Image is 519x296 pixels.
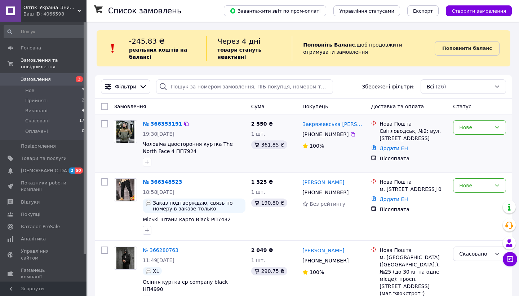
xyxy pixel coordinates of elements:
[129,47,187,60] b: реальних коштів на балансі
[146,268,151,274] img: :speech_balloon:
[146,200,151,206] img: :speech_balloon:
[459,250,491,258] div: Скасовано
[115,83,136,90] span: Фільтри
[339,8,394,14] span: Управління статусами
[21,180,67,193] span: Показники роботи компанії
[310,201,345,207] span: Без рейтингу
[143,279,228,292] a: Осіння куртка cp company black НП4990
[503,252,517,266] button: Чат з покупцем
[380,206,447,213] div: Післяплата
[21,76,51,83] span: Замовлення
[21,236,46,242] span: Аналітика
[143,121,182,127] a: № 366353191
[310,143,324,149] span: 100%
[362,83,414,90] span: Збережені фільтри:
[217,47,261,60] b: товари стануть неактивні
[156,79,333,94] input: Пошук за номером замовлення, ПІБ покупця, номером телефону, Email, номером накладної
[153,268,159,274] span: ХL
[380,155,447,162] div: Післяплата
[380,127,447,142] div: Світловодськ, №2: вул. [STREET_ADDRESS]
[251,104,265,109] span: Cума
[23,4,77,11] span: Оптік_Україна_Знижки
[21,248,67,261] span: Управління сайтом
[21,267,67,280] span: Гаманець компанії
[21,167,74,174] span: [DEMOGRAPHIC_DATA]
[413,8,433,14] span: Експорт
[143,131,174,137] span: 19:30[DATE]
[143,141,233,154] a: Чоловіча двостороння куртка The North Face 4 ПП7924
[251,131,265,137] span: 1 шт.
[23,11,86,17] div: Ваш ID: 4066598
[82,97,84,104] span: 2
[153,200,243,212] span: Заказ подтверждаю, связь по номеру в заказе только [PERSON_NAME], для связи звонки 068 6377887.. ...
[459,123,491,131] div: Нове
[251,189,265,195] span: 1 шт.
[301,256,350,266] div: [PHONE_NUMBER]
[436,84,446,90] span: (26)
[380,247,447,254] div: Нова Пошта
[251,267,287,275] div: 290.75 ₴
[302,247,344,254] a: [PERSON_NAME]
[82,128,84,135] span: 0
[143,257,174,263] span: 11:49[DATE]
[75,167,83,174] span: 50
[251,121,273,127] span: 2 550 ₴
[21,199,40,205] span: Відгуки
[69,167,75,174] span: 2
[114,247,137,270] a: Фото товару
[439,8,512,13] a: Створити замовлення
[446,5,512,16] button: Створити замовлення
[114,120,137,143] a: Фото товару
[143,179,182,185] a: № 366348523
[25,87,36,94] span: Нові
[407,5,439,16] button: Експорт
[302,104,328,109] span: Покупець
[21,143,56,149] span: Повідомлення
[302,121,365,128] a: Закряжевська [PERSON_NAME]
[76,76,83,82] span: 3
[251,247,273,253] span: 2 049 ₴
[251,179,273,185] span: 1 325 ₴
[25,97,48,104] span: Прийняті
[301,129,350,139] div: [PHONE_NUMBER]
[21,45,41,51] span: Головна
[21,211,40,218] span: Покупці
[435,41,500,56] a: Поповнити баланс
[442,45,492,51] b: Поповнити баланс
[114,178,137,201] a: Фото товару
[21,57,86,70] span: Замовлення та повідомлення
[79,118,84,124] span: 17
[459,182,491,190] div: Нове
[25,118,50,124] span: Скасовані
[333,5,400,16] button: Управління статусами
[380,178,447,186] div: Нова Пошта
[82,87,84,94] span: 3
[380,120,447,127] div: Нова Пошта
[217,37,261,45] span: Через 4 дні
[116,121,134,143] img: Фото товару
[292,36,435,61] div: , щоб продовжити отримувати замовлення
[380,145,408,151] a: Додати ЕН
[224,5,326,16] button: Завантажити звіт по пром-оплаті
[251,257,265,263] span: 1 шт.
[25,128,48,135] span: Оплачені
[380,186,447,193] div: м. [STREET_ADDRESS] 0
[303,42,355,48] b: Поповніть Баланс
[427,83,434,90] span: Всі
[21,155,67,162] span: Товари та послуги
[25,108,48,114] span: Виконані
[452,8,506,14] span: Створити замовлення
[251,199,287,207] div: 190.80 ₴
[82,108,84,114] span: 4
[114,104,146,109] span: Замовлення
[107,43,118,54] img: :exclamation:
[371,104,424,109] span: Доставка та оплата
[143,189,174,195] span: 18:58[DATE]
[143,247,178,253] a: № 366280763
[4,25,85,38] input: Пошук
[116,179,134,201] img: Фото товару
[108,6,181,15] h1: Список замовлень
[301,187,350,197] div: [PHONE_NUMBER]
